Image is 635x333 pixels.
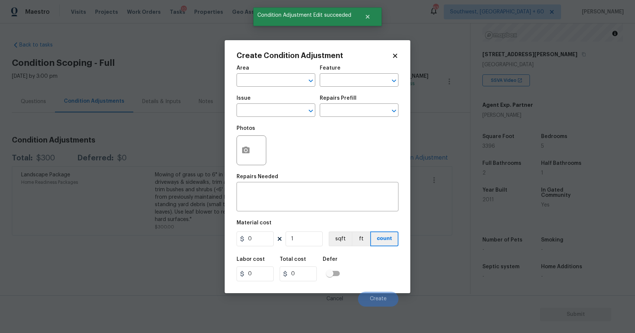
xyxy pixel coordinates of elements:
button: Cancel [315,292,355,307]
button: Open [306,76,316,86]
span: Create [370,296,387,302]
h5: Labor cost [237,257,265,262]
button: sqft [329,231,352,246]
button: Open [389,76,399,86]
h5: Area [237,65,249,71]
h5: Feature [320,65,341,71]
button: Open [389,106,399,116]
h5: Repairs Prefill [320,96,356,101]
h5: Repairs Needed [237,174,278,179]
button: Open [306,106,316,116]
button: Create [358,292,398,307]
h2: Create Condition Adjustment [237,52,392,60]
h5: Material cost [237,220,271,225]
button: Close [355,9,380,24]
button: count [370,231,398,246]
h5: Total cost [280,257,306,262]
button: ft [352,231,370,246]
h5: Defer [323,257,338,262]
h5: Photos [237,126,255,131]
h5: Issue [237,96,251,101]
span: Condition Adjustment Edit succeeded [253,7,355,23]
span: Cancel [326,296,343,302]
